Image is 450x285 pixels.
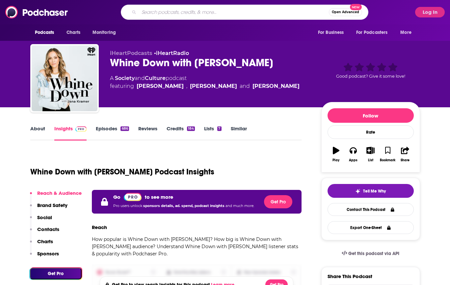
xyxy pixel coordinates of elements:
[37,226,59,232] p: Contacts
[62,26,85,39] a: Charts
[321,50,420,91] div: Good podcast? Give it some love!
[93,28,116,37] span: Monitoring
[92,236,302,257] p: How popular is Whine Down with [PERSON_NAME]? How big is Whine Down with [PERSON_NAME] audience? ...
[120,126,129,131] div: 686
[379,142,396,166] button: Bookmark
[328,108,414,123] button: Follow
[113,194,120,200] p: Go
[355,189,360,194] img: tell me why sparkle
[264,195,292,208] button: Get Pro
[138,125,157,141] a: Reviews
[110,82,300,90] span: featuring
[92,224,107,230] h3: Reach
[88,26,124,39] button: open menu
[145,75,166,81] a: Culture
[217,126,221,131] div: 7
[30,190,82,202] button: Reach & Audience
[37,238,53,245] p: Charts
[30,238,53,250] button: Charts
[345,142,362,166] button: Apps
[54,125,87,141] a: InsightsPodchaser Pro
[240,82,250,90] span: and
[352,26,397,39] button: open menu
[30,26,63,39] button: open menu
[113,201,254,211] p: Pro users unlock and much more.
[204,125,221,141] a: Lists7
[137,82,184,90] a: [PERSON_NAME]
[368,158,373,162] div: List
[5,6,68,18] img: Podchaser - Follow, Share and Rate Podcasts
[328,273,372,279] h3: Share This Podcast
[380,158,395,162] div: Bookmark
[66,28,81,37] span: Charts
[37,250,59,257] p: Sponsors
[328,221,414,234] button: Export One-Sheet
[252,82,300,90] div: [PERSON_NAME]
[124,193,142,201] img: Podchaser Pro
[362,142,379,166] button: List
[121,5,368,20] div: Search podcasts, credits, & more...
[415,7,445,17] button: Log In
[336,74,405,79] span: Good podcast? Give it some love!
[115,75,135,81] a: Society
[37,190,82,196] p: Reach & Audience
[30,167,214,177] h1: Whine Down with [PERSON_NAME] Podcast Insights
[139,7,329,17] input: Search podcasts, credits, & more...
[30,214,52,226] button: Social
[96,125,129,141] a: Episodes686
[35,28,54,37] span: Podcasts
[190,82,237,90] a: [PERSON_NAME]
[110,50,152,56] span: iHeartPodcasts
[348,251,399,256] span: Get this podcast via API
[154,50,189,56] span: •
[328,184,414,198] button: tell me why sparkleTell Me Why
[30,250,59,263] button: Sponsors
[400,28,411,37] span: More
[356,28,388,37] span: For Podcasters
[396,26,420,39] button: open menu
[30,268,82,279] button: Get Pro
[143,204,225,208] span: sponsors details, ad. spend, podcast insights
[332,11,359,14] span: Open Advanced
[167,125,195,141] a: Credits184
[135,75,145,81] span: and
[332,158,339,162] div: Play
[30,125,45,141] a: About
[110,74,300,90] div: A podcast
[32,45,97,111] img: Whine Down with Jana Kramer
[336,246,405,262] a: Get this podcast via API
[37,214,52,220] p: Social
[187,126,195,131] div: 184
[37,202,67,208] p: Brand Safety
[186,82,187,90] span: ,
[124,193,142,201] a: Pro website
[350,4,362,10] span: New
[328,125,414,139] div: Rate
[313,26,352,39] button: open menu
[396,142,413,166] button: Share
[30,202,67,214] button: Brand Safety
[231,125,247,141] a: Similar
[30,226,59,238] button: Contacts
[363,189,386,194] span: Tell Me Why
[401,158,410,162] div: Share
[156,50,189,56] a: iHeartRadio
[329,8,362,16] button: Open AdvancedNew
[145,194,173,200] p: to see more
[318,28,344,37] span: For Business
[328,142,345,166] button: Play
[328,203,414,216] a: Contact This Podcast
[75,126,87,132] img: Podchaser Pro
[349,158,357,162] div: Apps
